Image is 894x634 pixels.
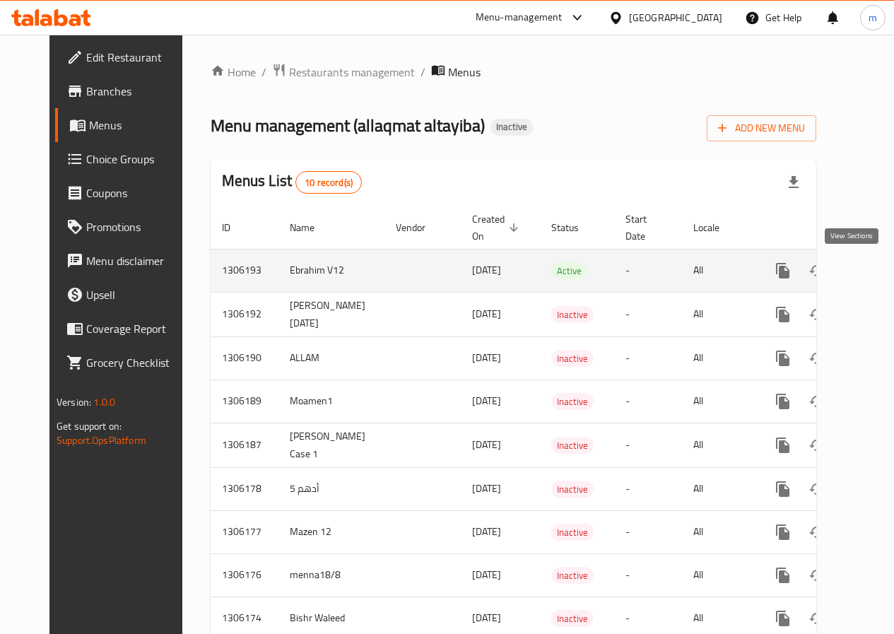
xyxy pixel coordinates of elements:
div: Export file [777,165,811,199]
span: Vendor [396,219,444,236]
a: Branches [55,74,199,108]
span: Menu management ( allaqmat altayiba ) [211,110,485,141]
span: [DATE] [472,305,501,323]
a: Restaurants management [272,63,415,81]
h2: Menus List [222,170,362,194]
td: ALLAM [278,336,384,380]
td: 1306190 [211,336,278,380]
span: Inactive [551,611,594,627]
button: more [766,298,800,331]
span: Inactive [551,351,594,367]
span: Restaurants management [289,64,415,81]
span: Coverage Report [86,320,187,337]
span: 1.0.0 [93,393,115,411]
span: Inactive [551,524,594,541]
button: more [766,384,800,418]
td: - [614,467,682,510]
td: All [682,553,755,597]
button: more [766,472,800,506]
span: Version: [57,393,91,411]
button: Change Status [800,341,834,375]
a: Grocery Checklist [55,346,199,380]
td: 1306192 [211,292,278,336]
div: Inactive [490,119,533,136]
button: more [766,558,800,592]
td: - [614,336,682,380]
td: - [614,249,682,292]
span: Menu disclaimer [86,252,187,269]
div: [GEOGRAPHIC_DATA] [629,10,722,25]
td: 1306189 [211,380,278,423]
td: All [682,336,755,380]
span: Inactive [490,121,533,133]
span: Get support on: [57,417,122,435]
span: [DATE] [472,392,501,410]
span: Inactive [551,438,594,454]
span: [DATE] [472,348,501,367]
span: [DATE] [472,609,501,627]
span: Name [290,219,333,236]
button: Add New Menu [707,115,816,141]
span: [DATE] [472,565,501,584]
span: Choice Groups [86,151,187,168]
button: more [766,341,800,375]
td: All [682,423,755,467]
span: 10 record(s) [296,176,361,189]
span: [DATE] [472,435,501,454]
button: Change Status [800,298,834,331]
span: Edit Restaurant [86,49,187,66]
td: All [682,467,755,510]
td: 1306193 [211,249,278,292]
a: Upsell [55,278,199,312]
span: Inactive [551,568,594,584]
button: Change Status [800,428,834,462]
span: Locale [693,219,738,236]
span: Created On [472,211,523,245]
td: [PERSON_NAME] Case 1 [278,423,384,467]
span: Grocery Checklist [86,354,187,371]
td: - [614,380,682,423]
td: Ebrahim V12 [278,249,384,292]
div: Menu-management [476,9,563,26]
div: Inactive [551,306,594,323]
td: - [614,423,682,467]
a: Coupons [55,176,199,210]
span: [DATE] [472,522,501,541]
span: Add New Menu [718,119,805,137]
span: ID [222,219,249,236]
a: Menus [55,108,199,142]
td: menna18/8 [278,553,384,597]
span: Status [551,219,597,236]
span: Menus [89,117,187,134]
td: 1306177 [211,510,278,553]
button: Change Status [800,515,834,549]
td: - [614,292,682,336]
td: All [682,510,755,553]
button: Change Status [800,558,834,592]
td: - [614,553,682,597]
span: Inactive [551,394,594,410]
span: [DATE] [472,261,501,279]
a: Coverage Report [55,312,199,346]
td: - [614,510,682,553]
div: Inactive [551,481,594,498]
span: Promotions [86,218,187,235]
td: Mazen 12 [278,510,384,553]
button: more [766,515,800,549]
a: Promotions [55,210,199,244]
span: Start Date [625,211,665,245]
td: [PERSON_NAME] [DATE] [278,292,384,336]
a: Home [211,64,256,81]
td: All [682,292,755,336]
span: Coupons [86,184,187,201]
a: Choice Groups [55,142,199,176]
a: Menu disclaimer [55,244,199,278]
button: more [766,428,800,462]
td: All [682,380,755,423]
nav: breadcrumb [211,63,816,81]
td: أدهم 5 [278,467,384,510]
span: Inactive [551,307,594,323]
